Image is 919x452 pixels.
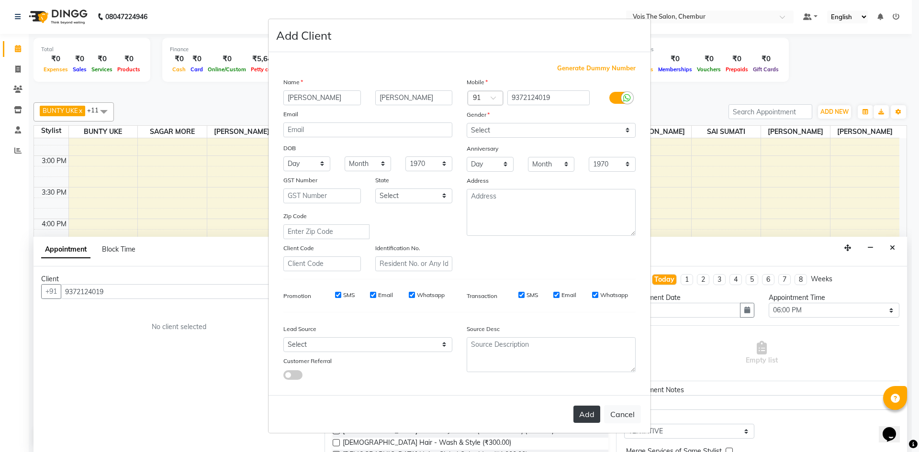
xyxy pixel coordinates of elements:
label: Email [283,110,298,119]
input: First Name [283,90,361,105]
label: GST Number [283,176,317,185]
label: Source Desc [467,325,500,333]
input: Last Name [375,90,453,105]
label: Transaction [467,292,497,300]
label: Gender [467,110,490,119]
label: Address [467,176,489,185]
label: DOB [283,144,296,153]
label: Email [561,291,576,299]
input: Resident No. or Any Id [375,256,453,271]
span: Generate Dummy Number [557,64,636,73]
label: Email [378,291,393,299]
label: Promotion [283,292,311,300]
input: Client Code [283,256,361,271]
label: Whatsapp [600,291,628,299]
input: GST Number [283,188,361,203]
input: Enter Zip Code [283,224,370,239]
button: Cancel [604,405,641,423]
input: Mobile [507,90,590,105]
label: SMS [527,291,538,299]
label: SMS [343,291,355,299]
button: Add [573,406,600,423]
label: Mobile [467,78,488,87]
label: State [375,176,389,185]
label: Anniversary [467,144,498,153]
label: Zip Code [283,212,307,220]
label: Client Code [283,244,314,253]
label: Whatsapp [417,291,445,299]
input: Email [283,122,452,137]
label: Customer Referral [283,357,332,365]
label: Lead Source [283,325,316,333]
label: Name [283,78,303,87]
label: Identification No. [375,244,420,253]
h4: Add Client [276,27,331,44]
